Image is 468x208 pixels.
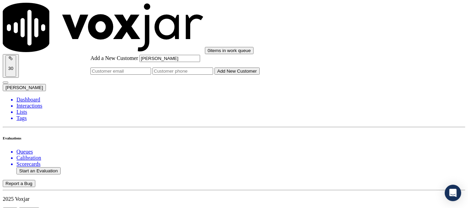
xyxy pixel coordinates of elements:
input: Customer name [139,55,200,62]
h6: Evaluations [3,136,465,140]
a: Interactions [16,103,465,109]
button: Start an Evaluation [16,167,61,174]
a: Lists [16,109,465,115]
button: Add New Customer [214,68,260,75]
a: Scorecards [16,161,465,167]
a: Calibration [16,155,465,161]
a: Tags [16,115,465,121]
div: Open Intercom Messenger [445,185,461,201]
button: 30 [5,55,16,77]
button: Report a Bug [3,180,35,187]
label: Add a New Customer [90,55,138,61]
p: 30 [8,66,13,71]
span: [PERSON_NAME] [5,85,43,90]
button: [PERSON_NAME] [3,84,46,91]
input: Customer phone [152,68,213,75]
button: 0items in work queue [205,47,254,54]
a: Dashboard [16,97,465,103]
a: Queues [16,149,465,155]
input: Customer email [90,68,151,75]
button: 30 [3,54,19,78]
p: 2025 Voxjar [3,196,465,202]
img: voxjar logo [3,3,204,52]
